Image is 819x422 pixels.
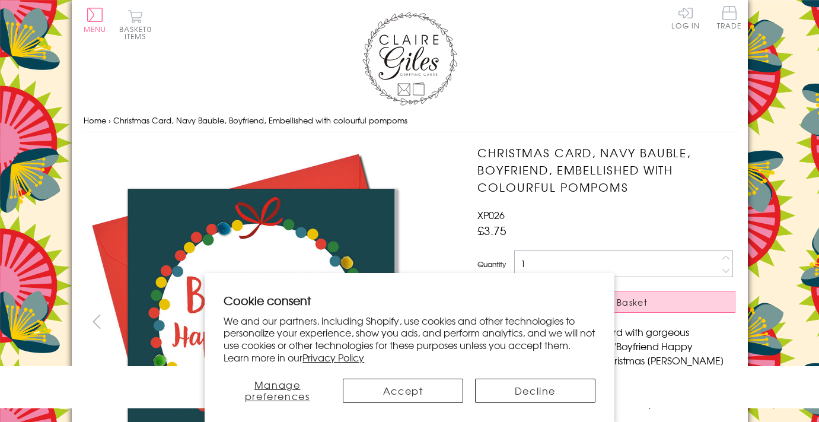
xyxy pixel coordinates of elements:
[477,222,506,239] span: £3.75
[302,350,364,364] a: Privacy Policy
[475,379,595,403] button: Decline
[717,6,742,29] span: Trade
[477,259,506,269] label: Quantity
[84,109,736,133] nav: breadcrumbs
[477,144,735,195] h1: Christmas Card, Navy Bauble, Boyfriend, Embellished with colourful pompoms
[84,115,106,126] a: Home
[84,24,107,34] span: Menu
[717,6,742,31] a: Trade
[119,9,152,40] button: Basket0 items
[343,379,463,403] button: Accept
[245,377,310,403] span: Manage preferences
[362,12,457,106] img: Claire Giles Greetings Cards
[84,308,110,335] button: prev
[113,115,407,126] span: Christmas Card, Navy Bauble, Boyfriend, Embellished with colourful pompoms
[125,24,152,42] span: 0 items
[84,8,107,33] button: Menu
[224,379,331,403] button: Manage preferences
[109,115,111,126] span: ›
[477,208,505,222] span: XP026
[671,6,700,29] a: Log In
[224,315,595,364] p: We and our partners, including Shopify, use cookies and other technologies to personalize your ex...
[224,292,595,309] h2: Cookie consent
